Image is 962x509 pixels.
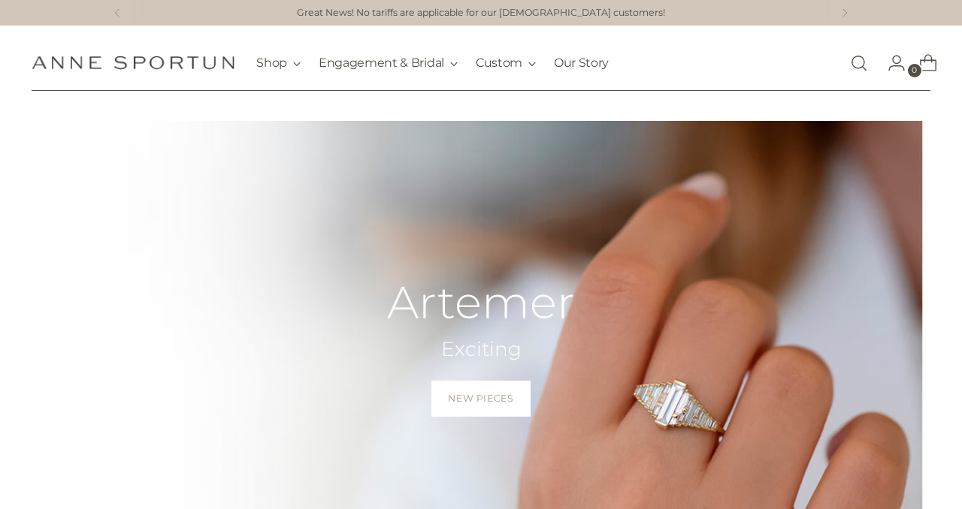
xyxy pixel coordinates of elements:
[32,56,234,70] a: Anne Sportun Fine Jewellery
[908,64,921,77] span: 0
[256,47,301,80] button: Shop
[387,336,575,363] h2: Exciting
[844,48,874,78] a: Open search modal
[554,47,609,80] a: Our Story
[907,48,937,78] a: Open cart modal
[387,278,575,327] h2: Artemer
[476,47,536,80] button: Custom
[448,392,513,405] span: New Pieces
[431,381,530,417] a: New Pieces
[319,47,458,80] button: Engagement & Bridal
[297,6,665,20] a: Great News! No tariffs are applicable for our [DEMOGRAPHIC_DATA] customers!
[876,48,906,78] a: Go to the account page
